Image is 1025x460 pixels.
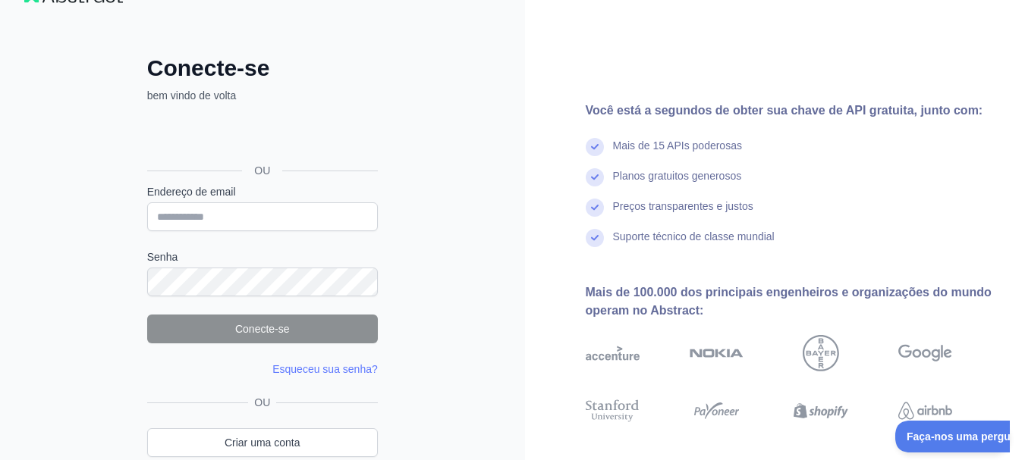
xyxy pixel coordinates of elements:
[586,229,604,247] img: marca de verificação
[586,168,604,186] img: marca de verificação
[140,120,382,153] iframe: Botão "Fazer login com o Google"
[690,397,744,424] img: Payoneer
[586,397,640,424] img: Universidade de Stanford
[254,164,270,177] font: OU
[895,421,1010,452] iframe: Alternar suporte ao cliente
[235,323,290,335] font: Conecte-se
[898,397,952,424] img: Airbnb
[586,104,983,117] font: Você está a segundos de obter sua chave de API gratuita, junto com:
[147,428,378,457] a: Criar uma conta
[613,200,753,212] font: Preços transparentes e justos
[254,396,270,408] font: OU
[147,314,378,343] button: Conecte-se
[613,230,775,243] font: Suporte técnico de classe mundial
[613,170,742,182] font: Planos gratuitos generosos
[586,199,604,217] img: marca de verificação
[147,89,237,102] font: bem vindo de volta
[11,10,131,22] font: Faça-nos uma pergunta
[613,139,742,152] font: Mais de 15 APIs poderosas
[272,363,378,375] a: Esqueceu sua senha?
[586,286,992,317] font: Mais de 100.000 dos principais engenheiros e organizações do mundo operam no Abstract:
[690,335,744,371] img: Nokia
[147,251,178,263] font: Senha
[898,335,952,371] img: Google
[225,437,300,449] font: Criar uma conta
[803,335,839,371] img: Bayer
[586,138,604,156] img: marca de verificação
[147,186,236,198] font: Endereço de email
[794,397,847,424] img: Shopify
[147,55,270,80] font: Conecte-se
[586,335,640,371] img: acentuação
